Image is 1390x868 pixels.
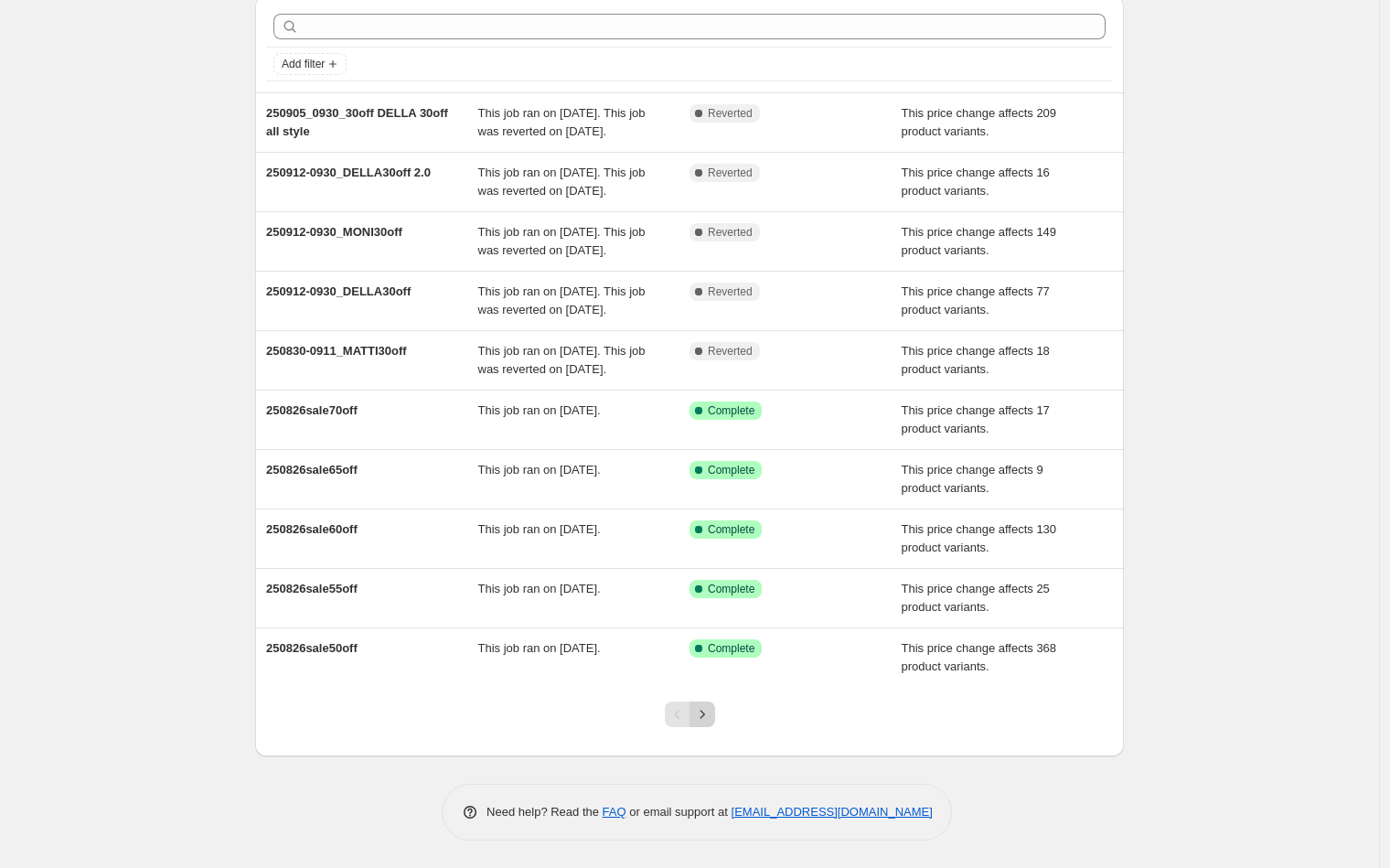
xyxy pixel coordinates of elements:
[266,225,402,239] span: 250912-0930_MONI30off
[266,522,358,536] span: 250826sale60off
[708,522,754,537] span: Complete
[902,166,1050,198] span: This price change affects 16 product variants.
[902,641,1057,673] span: This price change affects 368 product variants.
[266,166,431,179] span: 250912-0930_DELLA30off 2.0
[626,805,732,819] span: or email support at
[478,166,646,198] span: This job ran on [DATE]. This job was reverted on [DATE].
[902,344,1050,376] span: This price change affects 18 product variants.
[478,403,601,417] span: This job ran on [DATE].
[478,522,601,536] span: This job ran on [DATE].
[478,463,601,477] span: This job ran on [DATE].
[708,284,753,299] span: Reverted
[708,641,754,656] span: Complete
[478,641,601,655] span: This job ran on [DATE].
[266,344,407,358] span: 250830-0911_MATTI30off
[902,225,1057,257] span: This price change affects 149 product variants.
[708,463,754,477] span: Complete
[486,805,603,819] span: Need help? Read the
[266,284,411,298] span: 250912-0930_DELLA30off
[690,702,715,727] button: Next
[266,582,358,595] span: 250826sale55off
[708,344,753,359] span: Reverted
[273,53,347,75] button: Add filter
[478,344,646,376] span: This job ran on [DATE]. This job was reverted on [DATE].
[266,403,358,417] span: 250826sale70off
[282,57,325,71] span: Add filter
[902,284,1050,316] span: This price change affects 77 product variants.
[266,463,358,477] span: 250826sale65off
[603,805,626,819] a: FAQ
[478,582,601,595] span: This job ran on [DATE].
[902,522,1057,554] span: This price change affects 130 product variants.
[266,641,358,655] span: 250826sale50off
[902,463,1043,495] span: This price change affects 9 product variants.
[478,106,646,138] span: This job ran on [DATE]. This job was reverted on [DATE].
[708,106,753,121] span: Reverted
[665,702,715,727] nav: Pagination
[708,166,753,180] span: Reverted
[478,284,646,316] span: This job ran on [DATE]. This job was reverted on [DATE].
[708,582,754,596] span: Complete
[708,225,753,240] span: Reverted
[478,225,646,257] span: This job ran on [DATE]. This job was reverted on [DATE].
[266,106,448,138] span: 250905_0930_30off DELLA 30off all style
[902,403,1050,435] span: This price change affects 17 product variants.
[708,403,754,418] span: Complete
[902,106,1057,138] span: This price change affects 209 product variants.
[732,805,933,819] a: [EMAIL_ADDRESS][DOMAIN_NAME]
[902,582,1050,614] span: This price change affects 25 product variants.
